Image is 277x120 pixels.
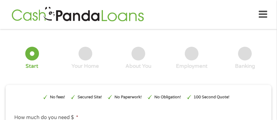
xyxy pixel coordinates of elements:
img: GetLoanNow Logo [10,6,146,23]
p: No Paperwork! [114,94,142,100]
p: No Obligation! [154,94,181,100]
div: Banking [235,63,255,70]
div: Start [26,63,38,70]
p: Secured Site! [78,94,102,100]
div: Employment [176,63,208,70]
div: Your Home [72,63,99,70]
p: No fees! [50,94,65,100]
p: 100 Second Quote! [194,94,230,100]
div: About You [125,63,151,70]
